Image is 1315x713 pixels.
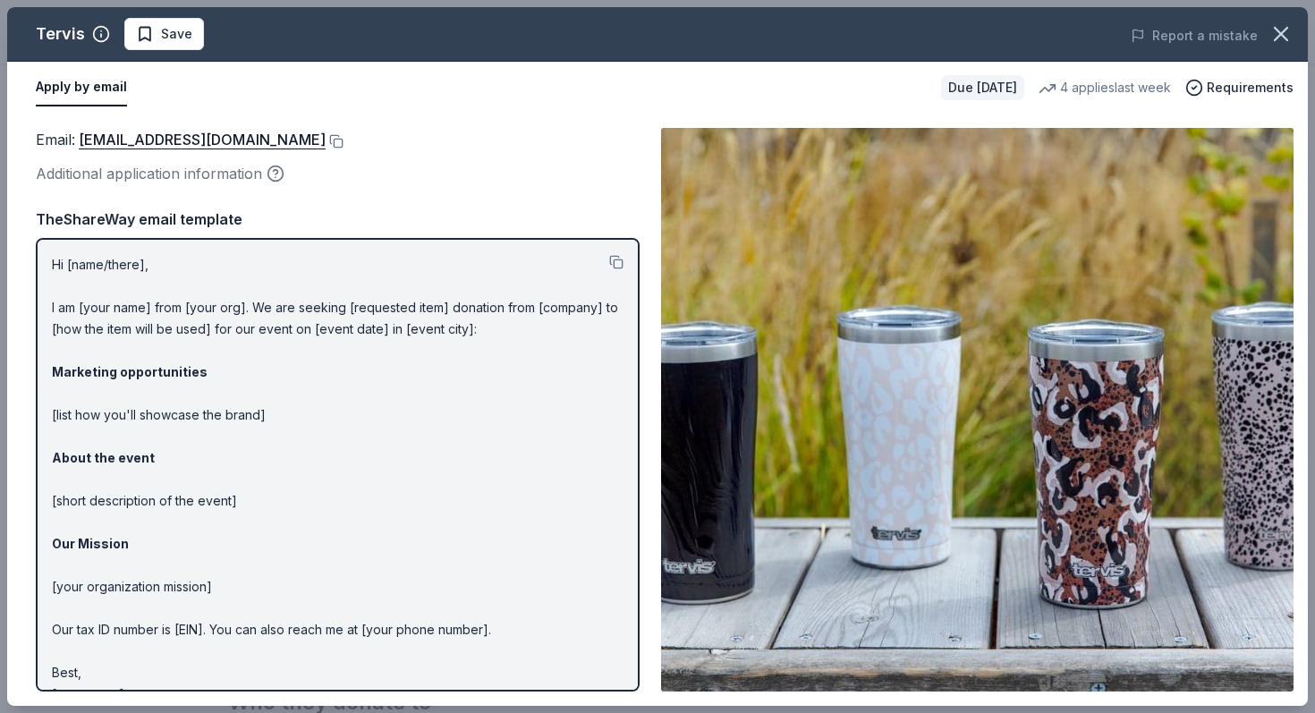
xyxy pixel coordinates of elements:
div: Additional application information [36,162,640,185]
img: Image for Tervis [661,128,1294,692]
div: Tervis [36,20,85,48]
span: Email : [36,131,326,149]
div: TheShareWay email template [36,208,640,231]
button: Apply by email [36,69,127,106]
span: Requirements [1207,77,1294,98]
p: Hi [name/there], I am [your name] from [your org]. We are seeking [requested item] donation from ... [52,254,624,705]
span: Save [161,23,192,45]
button: Save [124,18,204,50]
button: Requirements [1185,77,1294,98]
strong: About the event [52,450,155,465]
strong: Marketing opportunities [52,364,208,379]
button: Report a mistake [1131,25,1258,47]
a: [EMAIL_ADDRESS][DOMAIN_NAME] [79,128,326,151]
strong: Our Mission [52,536,129,551]
div: Due [DATE] [941,75,1024,100]
div: 4 applies last week [1039,77,1171,98]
